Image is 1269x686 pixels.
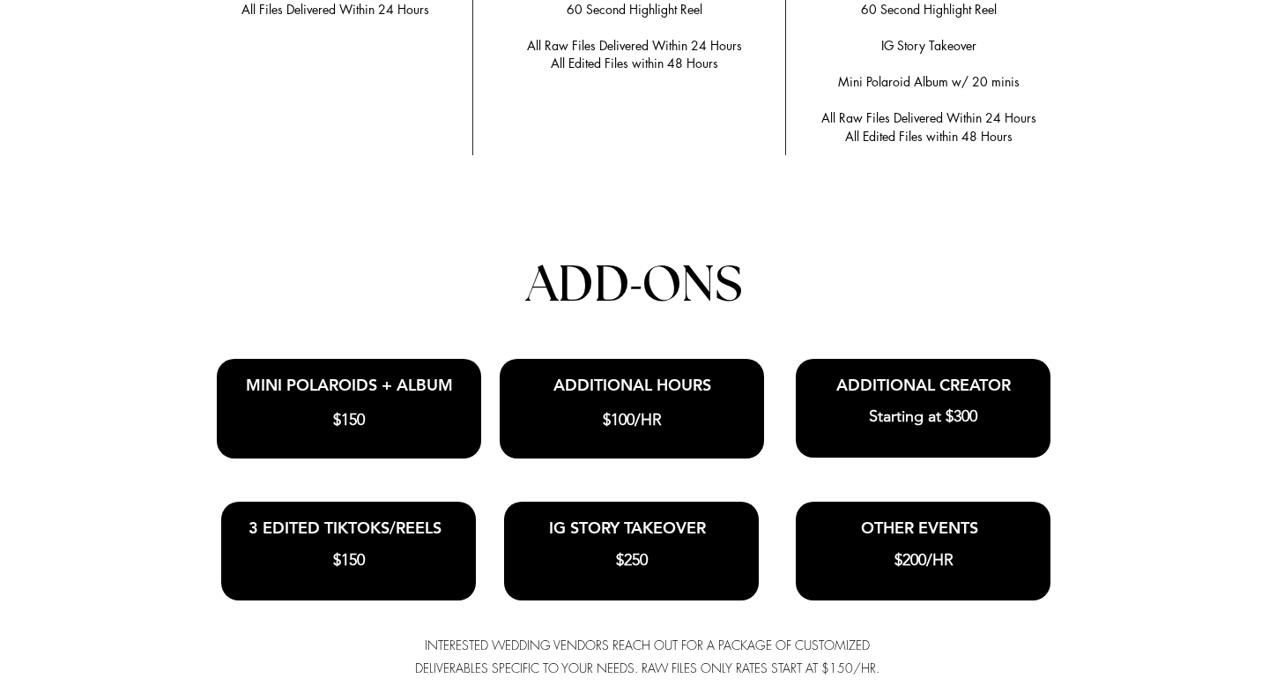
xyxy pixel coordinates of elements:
[527,37,742,54] span: All Raw Files Delivered Within 24 Hours
[415,637,879,676] span: INTERESTED WEDDING VENDORS REACH OUT FOR A PACKAGE OF CUSTOMIZED DELIVERABLES SPECIFIC TO YOUR NE...
[821,109,1036,126] span: All Raw Files Delivered Within 24 Hours
[861,518,978,538] span: OTHER EVENTS
[333,410,365,429] span: $150
[551,55,718,71] span: All Edited Files within 48 Hours
[567,1,702,18] span: 60 Second Highlight Reel
[845,128,1013,145] span: All Edited Files within 48 Hours
[642,261,742,310] span: ONS
[869,406,977,426] span: Starting at $300
[249,518,442,538] span: 3 EDITED TIKTOKS/REELS
[241,1,429,18] span: All Files Delivered Within 24 Hours
[603,410,662,429] span: $100/HR
[549,518,706,538] span: IG STORY TAKEOVER
[838,73,1020,90] span: Mini Polaroid Album w/ 20 minis
[881,37,976,54] span: IG Story Takeover
[246,375,453,395] span: MINI POLAROIDS + ALBUM
[836,375,1011,395] span: ADDITIONAL CREATOR
[630,252,642,313] span: -
[333,550,365,570] span: $150
[553,375,711,395] span: ADDITIONAL HOURS
[526,261,630,310] span: ADD
[616,550,648,570] span: $250
[861,1,997,18] span: 60 Second Highlight Reel
[894,550,954,570] span: $200/HR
